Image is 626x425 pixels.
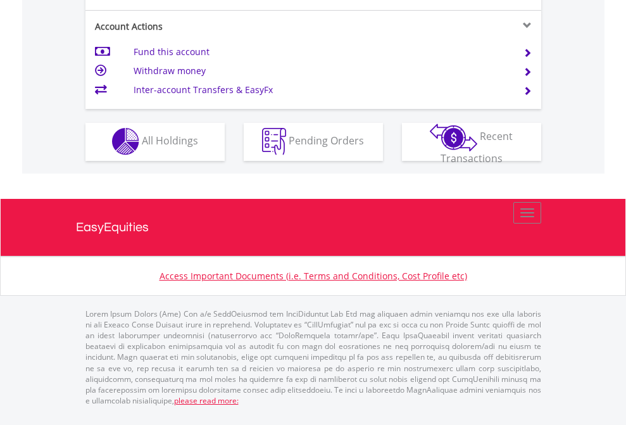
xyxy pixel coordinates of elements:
[134,61,508,80] td: Withdraw money
[134,80,508,99] td: Inter-account Transfers & EasyFx
[85,123,225,161] button: All Holdings
[112,128,139,155] img: holdings-wht.png
[402,123,541,161] button: Recent Transactions
[76,199,551,256] a: EasyEquities
[134,42,508,61] td: Fund this account
[262,128,286,155] img: pending_instructions-wht.png
[430,124,477,151] img: transactions-zar-wht.png
[441,129,513,165] span: Recent Transactions
[85,20,313,33] div: Account Actions
[142,134,198,148] span: All Holdings
[160,270,467,282] a: Access Important Documents (i.e. Terms and Conditions, Cost Profile etc)
[244,123,383,161] button: Pending Orders
[85,308,541,406] p: Lorem Ipsum Dolors (Ame) Con a/e SeddOeiusmod tem InciDiduntut Lab Etd mag aliquaen admin veniamq...
[174,395,239,406] a: please read more:
[289,134,364,148] span: Pending Orders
